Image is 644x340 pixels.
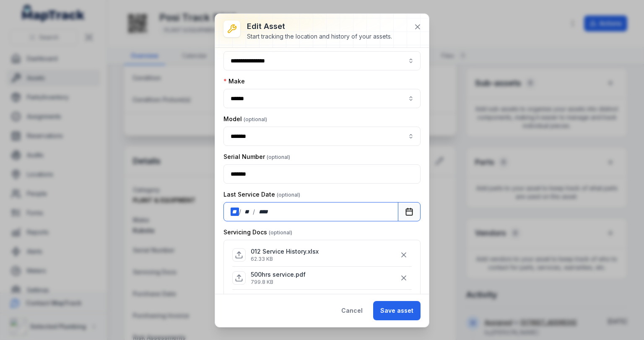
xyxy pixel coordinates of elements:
[223,115,267,123] label: Model
[256,208,271,216] div: year,
[223,89,421,108] input: asset-edit:cf[09246113-4bcc-4687-b44f-db17154807e5]-label
[247,32,392,41] div: Start tracking the location and history of your assets.
[223,51,421,70] input: asset-edit:description-label
[223,153,290,161] label: Serial Number
[223,228,292,236] label: Servicing Docs
[251,279,306,285] p: 799.8 KB
[239,208,242,216] div: /
[242,208,253,216] div: month,
[223,190,300,199] label: Last Service Date
[373,301,421,320] button: Save asset
[231,208,239,216] div: day,
[251,247,319,256] p: 012 Service History.xlsx
[398,202,421,221] button: Calendar
[223,77,245,86] label: Make
[247,21,392,32] h3: Edit asset
[223,127,421,146] input: asset-edit:cf[68832b05-6ea9-43b4-abb7-d68a6a59beaf]-label
[334,301,370,320] button: Cancel
[253,208,256,216] div: /
[251,256,319,262] p: 62.33 KB
[251,293,306,302] p: 778hrs service.pdf
[251,270,306,279] p: 500hrs service.pdf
